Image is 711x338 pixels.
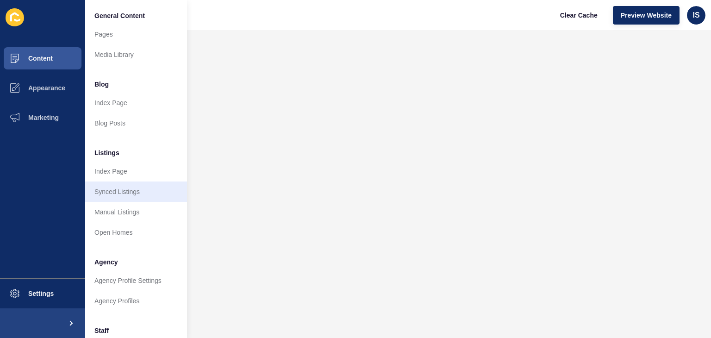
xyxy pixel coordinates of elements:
a: Synced Listings [85,182,187,202]
span: Clear Cache [560,11,598,20]
a: Agency Profiles [85,291,187,311]
a: Blog Posts [85,113,187,133]
a: Index Page [85,93,187,113]
span: Agency [94,257,118,267]
button: Preview Website [613,6,680,25]
span: General Content [94,11,145,20]
a: Open Homes [85,222,187,243]
span: Preview Website [621,11,672,20]
span: IS [692,11,699,20]
button: Clear Cache [552,6,605,25]
a: Pages [85,24,187,44]
a: Manual Listings [85,202,187,222]
span: Blog [94,80,109,89]
a: Media Library [85,44,187,65]
span: Staff [94,326,109,335]
a: Agency Profile Settings [85,270,187,291]
span: Listings [94,148,119,157]
a: Index Page [85,161,187,182]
